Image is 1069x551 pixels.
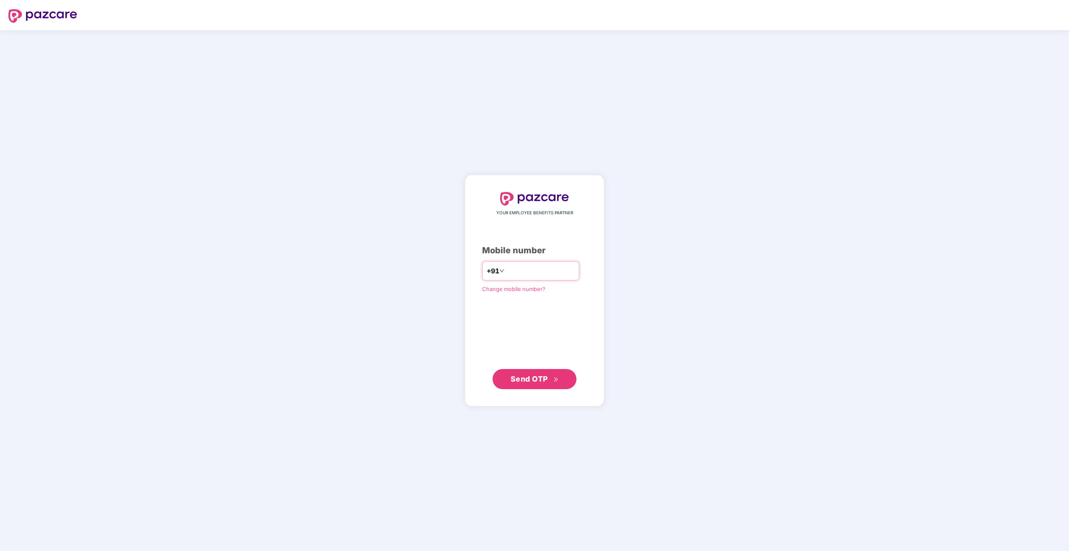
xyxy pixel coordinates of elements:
span: double-right [553,377,559,382]
img: logo [500,192,569,205]
span: down [499,268,504,273]
img: logo [8,9,77,23]
button: Send OTPdouble-right [493,369,576,389]
span: YOUR EMPLOYEE BENEFITS PARTNER [496,210,573,216]
span: +91 [487,266,499,276]
a: Change mobile number? [482,286,545,292]
span: Send OTP [511,374,548,383]
div: Mobile number [482,244,587,257]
